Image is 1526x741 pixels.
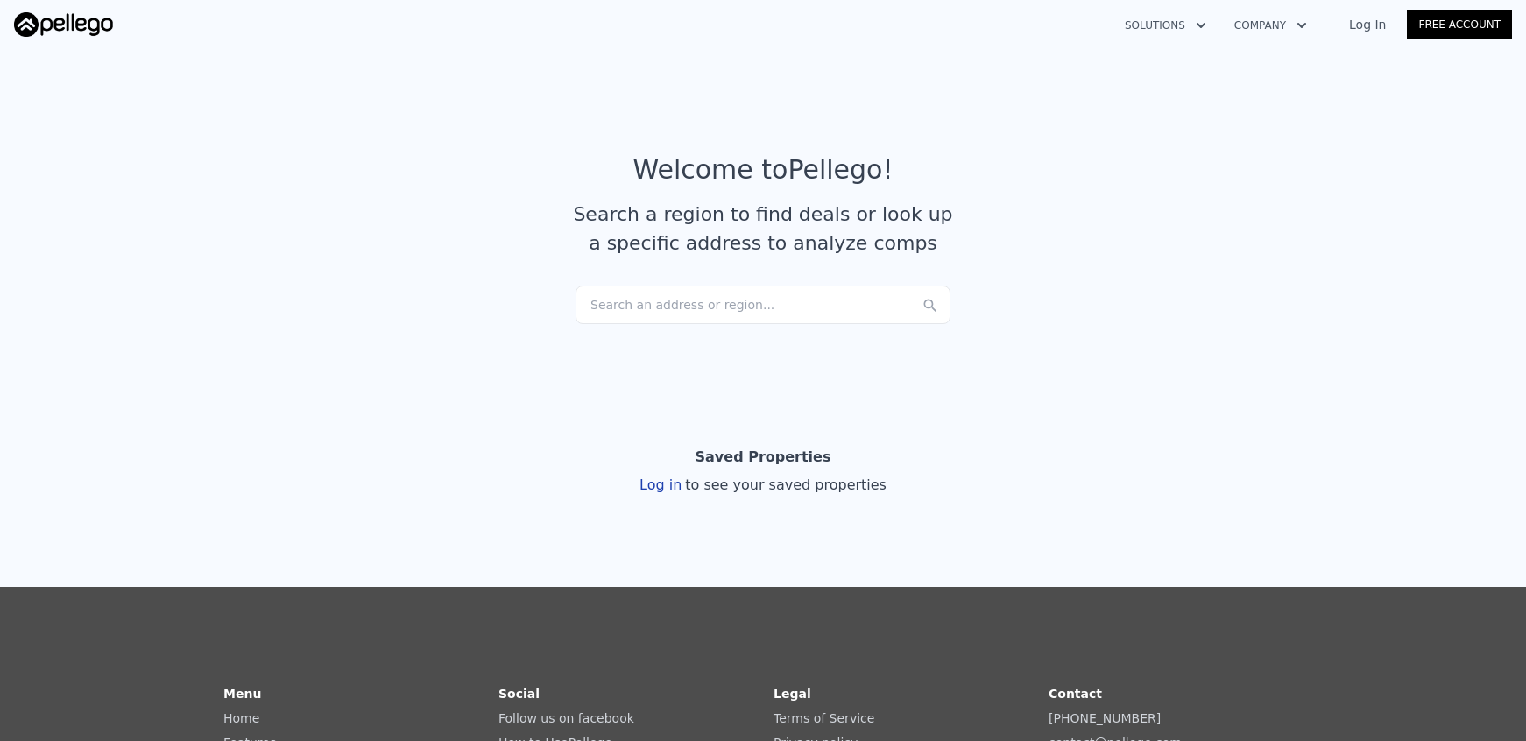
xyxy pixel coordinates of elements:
[633,154,894,186] div: Welcome to Pellego !
[1328,16,1407,33] a: Log In
[682,476,887,493] span: to see your saved properties
[498,687,540,701] strong: Social
[774,687,811,701] strong: Legal
[567,200,959,258] div: Search a region to find deals or look up a specific address to analyze comps
[639,475,887,496] div: Log in
[14,12,113,37] img: Pellego
[1111,10,1220,41] button: Solutions
[223,687,261,701] strong: Menu
[774,711,874,725] a: Terms of Service
[498,711,634,725] a: Follow us on facebook
[1049,687,1102,701] strong: Contact
[696,440,831,475] div: Saved Properties
[1049,711,1161,725] a: [PHONE_NUMBER]
[1220,10,1321,41] button: Company
[576,286,950,324] div: Search an address or region...
[223,711,259,725] a: Home
[1407,10,1512,39] a: Free Account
